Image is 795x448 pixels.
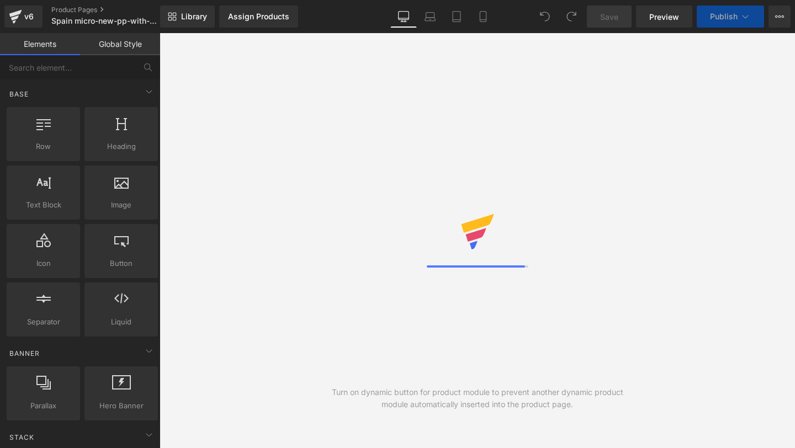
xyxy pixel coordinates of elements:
[8,89,30,99] span: Base
[8,432,35,442] span: Stack
[534,6,556,28] button: Undo
[80,33,160,55] a: Global Style
[649,11,679,23] span: Preview
[10,199,77,211] span: Text Block
[636,6,692,28] a: Preview
[560,6,582,28] button: Redo
[181,12,207,22] span: Library
[88,141,155,152] span: Heading
[88,199,155,211] span: Image
[8,348,41,359] span: Banner
[417,6,443,28] a: Laptop
[768,6,791,28] button: More
[4,6,43,28] a: v6
[88,400,155,412] span: Hero Banner
[470,6,496,28] a: Mobile
[51,6,178,14] a: Product Pages
[160,6,215,28] a: New Library
[600,11,618,23] span: Save
[10,141,77,152] span: Row
[228,12,289,21] div: Assign Products
[22,9,36,24] div: v6
[10,400,77,412] span: Parallax
[319,386,637,410] div: Turn on dynamic button for product module to prevent another dynamic product module automatically...
[10,258,77,269] span: Icon
[88,258,155,269] span: Button
[390,6,417,28] a: Desktop
[443,6,470,28] a: Tablet
[710,12,738,21] span: Publish
[697,6,764,28] button: Publish
[88,316,155,328] span: Liquid
[51,17,157,25] span: Spain micro-new-pp-with-gifts
[10,316,77,328] span: Separator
